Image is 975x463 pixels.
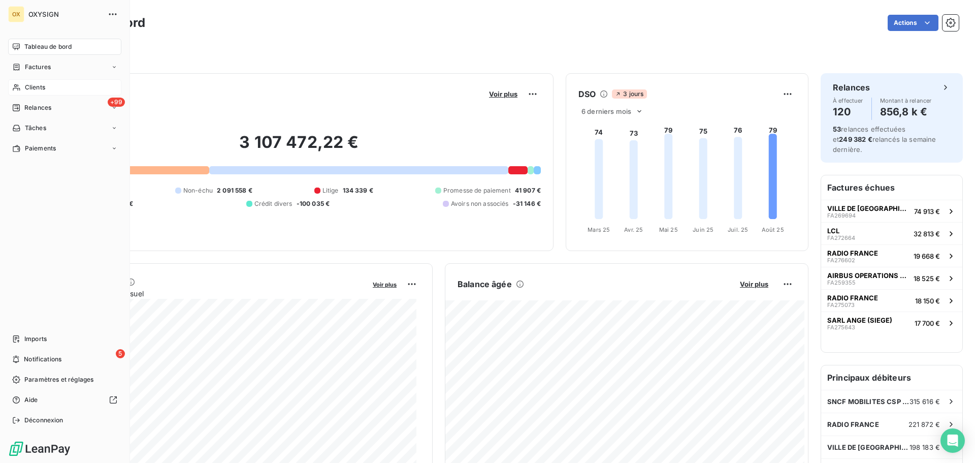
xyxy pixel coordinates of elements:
[515,186,541,195] span: 41 907 €
[217,186,252,195] span: 2 091 558 €
[8,120,121,136] a: Tâches
[914,252,940,260] span: 19 668 €
[8,59,121,75] a: Factures
[909,397,940,406] span: 315 616 €
[827,235,855,241] span: FA272664
[28,10,102,18] span: OXYSIGN
[612,89,646,99] span: 3 jours
[24,416,63,425] span: Déconnexion
[25,83,45,92] span: Clients
[578,88,596,100] h6: DSO
[254,199,292,208] span: Crédit divers
[914,274,940,283] span: 18 525 €
[833,125,936,153] span: relances effectuées et relancés la semaine dernière.
[915,297,940,305] span: 18 150 €
[909,443,940,451] span: 198 183 €
[8,140,121,157] a: Paiements
[827,302,855,308] span: FA275073
[322,186,339,195] span: Litige
[25,144,56,153] span: Paiements
[8,79,121,96] a: Clients
[880,98,932,104] span: Montant à relancer
[827,316,892,324] span: SARL ANGE (SIEGE)
[827,249,878,257] span: RADIO FRANCE
[24,395,38,405] span: Aide
[486,89,521,99] button: Voir plus
[827,257,855,263] span: FA276602
[740,280,768,288] span: Voir plus
[108,98,125,107] span: +99
[821,244,962,267] button: RADIO FRANCEFA27660219 668 €
[8,392,121,408] a: Aide
[827,271,909,280] span: AIRBUS OPERATIONS GMBH
[8,372,121,388] a: Paramètres et réglages
[833,81,870,94] h6: Relances
[888,15,938,31] button: Actions
[940,428,965,453] div: Open Intercom Messenger
[915,319,940,327] span: 17 700 €
[57,288,366,299] span: Chiffre d'affaires mensuel
[827,204,910,212] span: VILLE DE [GEOGRAPHIC_DATA]
[8,39,121,55] a: Tableau de bord
[833,125,841,133] span: 53
[833,98,863,104] span: À effectuer
[624,226,643,233] tspan: Avr. 25
[827,227,839,235] span: LCL
[24,103,51,112] span: Relances
[914,230,940,238] span: 32 813 €
[458,278,512,290] h6: Balance âgée
[489,90,517,98] span: Voir plus
[343,186,373,195] span: 134 339 €
[57,132,541,163] h2: 3 107 472,22 €
[8,441,71,457] img: Logo LeanPay
[581,107,631,115] span: 6 derniers mois
[373,281,397,288] span: Voir plus
[8,6,24,22] div: OX
[25,63,51,72] span: Factures
[839,135,872,143] span: 249 382 €
[827,280,856,286] span: FA259355
[827,397,909,406] span: SNCF MOBILITES CSP CFO
[297,199,330,208] span: -100 035 €
[451,199,509,208] span: Avoirs non associés
[827,420,879,428] span: RADIO FRANCE
[24,355,61,364] span: Notifications
[24,334,47,344] span: Imports
[821,200,962,222] button: VILLE DE [GEOGRAPHIC_DATA]FA26969474 913 €
[8,100,121,116] a: +99Relances
[728,226,748,233] tspan: Juil. 25
[116,349,125,358] span: 5
[762,226,784,233] tspan: Août 25
[24,42,72,51] span: Tableau de bord
[659,226,678,233] tspan: Mai 25
[821,365,962,390] h6: Principaux débiteurs
[827,294,878,302] span: RADIO FRANCE
[183,186,213,195] span: Non-échu
[833,104,863,120] h4: 120
[821,222,962,244] button: LCLFA27266432 813 €
[8,331,121,347] a: Imports
[827,443,909,451] span: VILLE DE [GEOGRAPHIC_DATA]
[914,207,940,215] span: 74 913 €
[821,289,962,312] button: RADIO FRANCEFA27507318 150 €
[821,175,962,200] h6: Factures échues
[513,199,541,208] span: -31 146 €
[827,212,856,219] span: FA269694
[588,226,610,233] tspan: Mars 25
[880,104,932,120] h4: 856,8 k €
[25,124,46,133] span: Tâches
[693,226,713,233] tspan: Juin 25
[443,186,511,195] span: Promesse de paiement
[821,312,962,334] button: SARL ANGE (SIEGE)FA27564317 700 €
[737,280,771,289] button: Voir plus
[821,267,962,289] button: AIRBUS OPERATIONS GMBHFA25935518 525 €
[908,420,940,428] span: 221 872 €
[24,375,93,384] span: Paramètres et réglages
[827,324,855,330] span: FA275643
[370,280,400,289] button: Voir plus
